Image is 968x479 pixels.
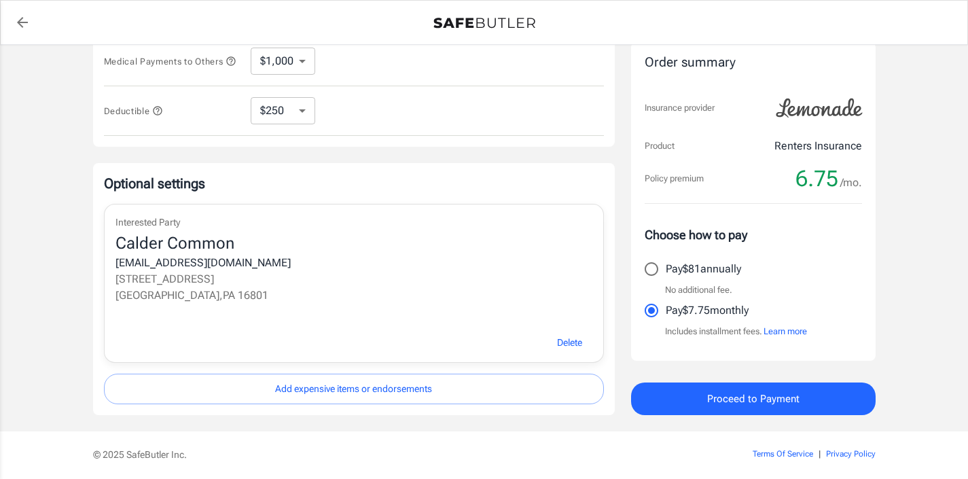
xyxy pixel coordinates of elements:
div: Calder Common [115,233,592,255]
p: Optional settings [104,174,604,193]
span: /mo. [840,173,862,192]
a: Privacy Policy [826,449,876,459]
img: Back to quotes [433,18,535,29]
p: [STREET_ADDRESS] [115,271,592,287]
span: | [819,449,821,459]
p: Choose how to pay [645,226,862,244]
div: Order summary [645,53,862,73]
button: Learn more [764,325,807,338]
span: Delete [557,334,582,351]
p: No additional fee. [665,283,732,297]
p: Pay $81 annually [666,261,741,277]
p: © 2025 SafeButler Inc. [93,448,676,461]
p: [GEOGRAPHIC_DATA] , PA 16801 [115,287,592,304]
img: Lemonade [768,89,870,127]
span: Medical Payments to Others [104,56,237,67]
button: Deductible [104,103,164,119]
span: Deductible [104,106,164,116]
p: Interested Party [115,215,592,230]
span: Proceed to Payment [707,390,800,408]
button: Delete [541,328,598,357]
p: Renters Insurance [774,138,862,154]
a: back to quotes [9,9,36,36]
p: Product [645,139,675,153]
a: Terms Of Service [753,449,813,459]
div: [EMAIL_ADDRESS][DOMAIN_NAME] [115,255,592,271]
button: Proceed to Payment [631,383,876,415]
span: 6.75 [795,165,838,192]
p: Insurance provider [645,101,715,115]
button: Medical Payments to Others [104,53,237,69]
p: Pay $7.75 monthly [666,302,749,319]
button: Add expensive items or endorsements [104,374,604,404]
p: Policy premium [645,172,704,185]
p: Includes installment fees. [665,325,807,338]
